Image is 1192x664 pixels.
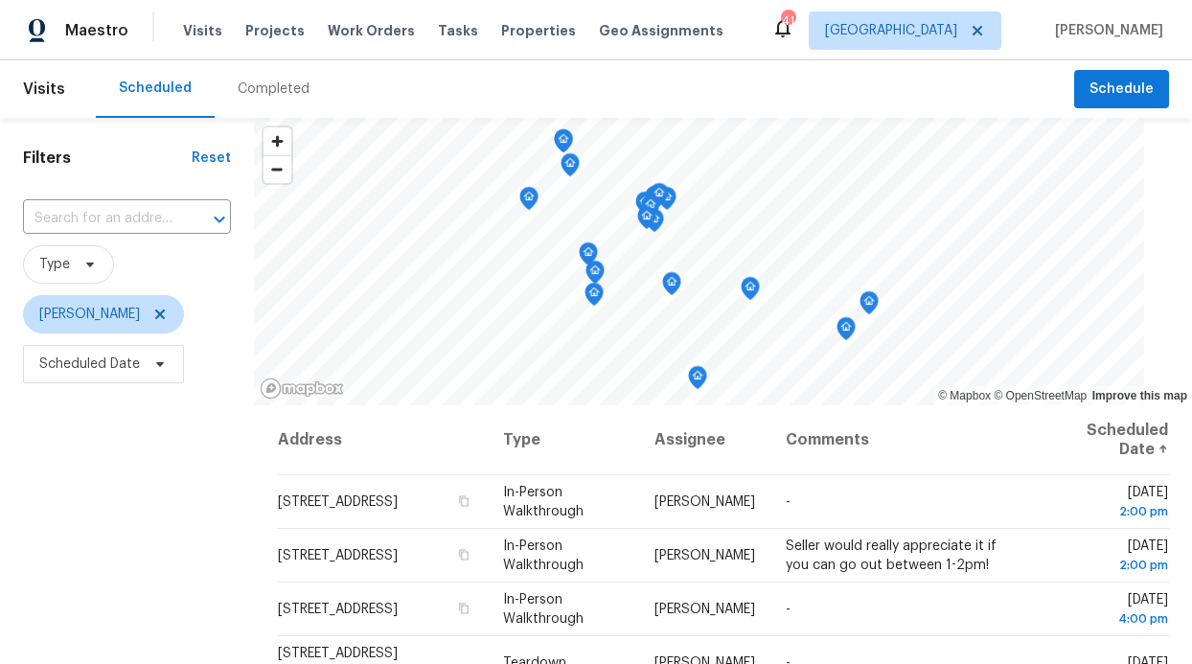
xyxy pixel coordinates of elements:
[579,242,598,272] div: Map marker
[837,317,856,347] div: Map marker
[455,600,472,617] button: Copy Address
[238,80,309,99] div: Completed
[641,195,660,224] div: Map marker
[561,153,580,183] div: Map marker
[741,277,760,307] div: Map marker
[119,79,192,98] div: Scheduled
[264,156,291,183] span: Zoom out
[1053,593,1168,629] span: [DATE]
[39,305,140,324] span: [PERSON_NAME]
[278,495,398,509] span: [STREET_ADDRESS]
[654,495,755,509] span: [PERSON_NAME]
[1092,389,1187,402] a: Improve this map
[206,206,233,233] button: Open
[770,405,1038,475] th: Comments
[938,389,991,402] a: Mapbox
[657,187,676,217] div: Map marker
[994,389,1087,402] a: OpenStreetMap
[650,183,669,213] div: Map marker
[503,593,584,626] span: In-Person Walkthrough
[1053,556,1168,575] div: 2:00 pm
[278,549,398,562] span: [STREET_ADDRESS]
[455,546,472,563] button: Copy Address
[654,603,755,616] span: [PERSON_NAME]
[455,492,472,510] button: Copy Address
[662,272,681,302] div: Map marker
[278,603,398,616] span: [STREET_ADDRESS]
[277,405,488,475] th: Address
[585,261,605,290] div: Map marker
[654,549,755,562] span: [PERSON_NAME]
[585,283,604,312] div: Map marker
[39,255,70,274] span: Type
[328,21,415,40] span: Work Orders
[23,68,65,110] span: Visits
[192,149,231,168] div: Reset
[254,118,1144,405] canvas: Map
[786,495,791,509] span: -
[637,206,656,236] div: Map marker
[1053,609,1168,629] div: 4:00 pm
[860,291,879,321] div: Map marker
[264,155,291,183] button: Zoom out
[503,539,584,572] span: In-Person Walkthrough
[488,405,639,475] th: Type
[688,366,707,396] div: Map marker
[1053,486,1168,521] span: [DATE]
[245,21,305,40] span: Projects
[1038,405,1169,475] th: Scheduled Date ↑
[645,209,664,239] div: Map marker
[264,127,291,155] button: Zoom in
[1089,78,1154,102] span: Schedule
[554,129,573,159] div: Map marker
[39,355,140,374] span: Scheduled Date
[1047,21,1163,40] span: [PERSON_NAME]
[786,539,997,572] span: Seller would really appreciate it if you can go out between 1-2pm!
[23,149,192,168] h1: Filters
[183,21,222,40] span: Visits
[23,204,177,234] input: Search for an address...
[65,21,128,40] span: Maestro
[501,21,576,40] span: Properties
[639,405,770,475] th: Assignee
[260,378,344,400] a: Mapbox homepage
[503,486,584,518] span: In-Person Walkthrough
[786,603,791,616] span: -
[1053,502,1168,521] div: 2:00 pm
[781,11,794,31] div: 41
[825,21,957,40] span: [GEOGRAPHIC_DATA]
[1074,70,1169,109] button: Schedule
[635,192,654,221] div: Map marker
[599,21,723,40] span: Geo Assignments
[1053,539,1168,575] span: [DATE]
[645,186,664,216] div: Map marker
[438,24,478,37] span: Tasks
[519,187,539,217] div: Map marker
